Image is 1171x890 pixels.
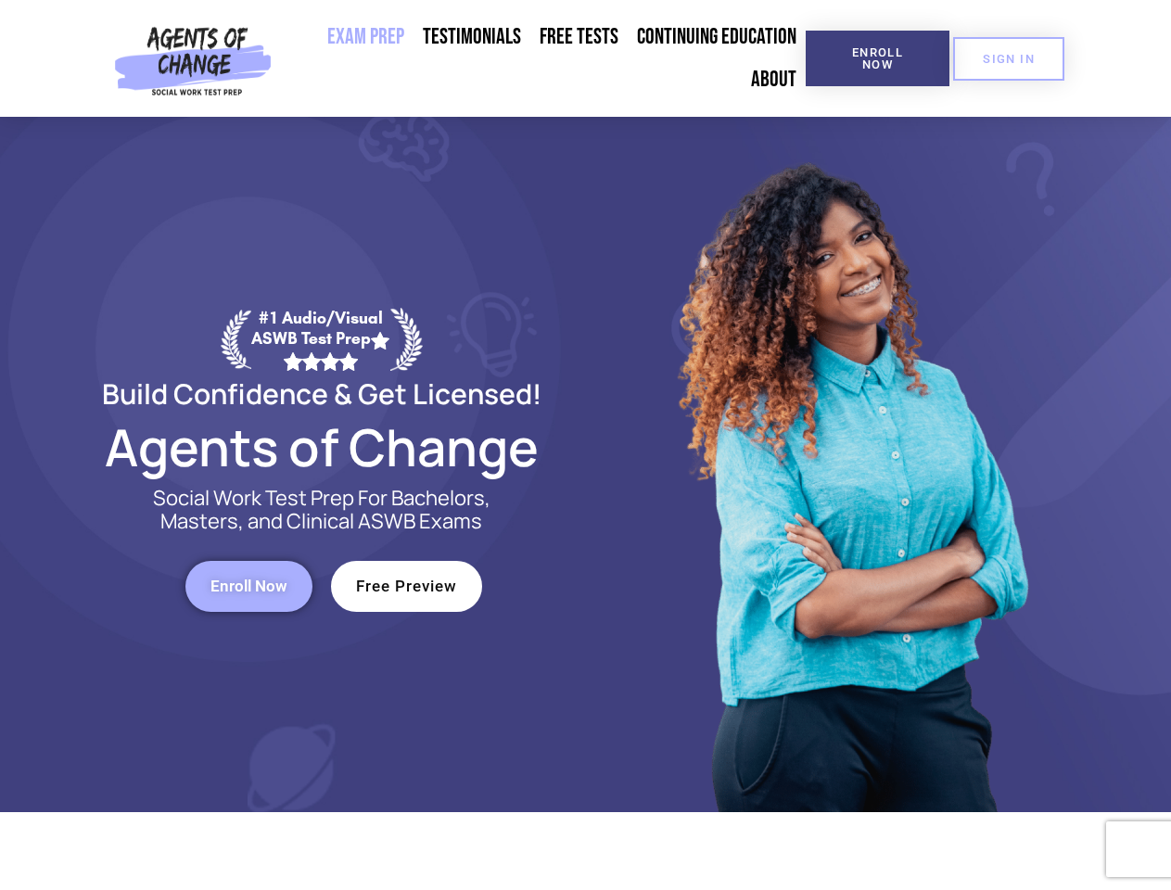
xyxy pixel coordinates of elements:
h2: Build Confidence & Get Licensed! [57,380,586,407]
a: Testimonials [414,16,530,58]
nav: Menu [279,16,806,101]
p: Social Work Test Prep For Bachelors, Masters, and Clinical ASWB Exams [132,487,512,533]
a: SIGN IN [953,37,1064,81]
span: SIGN IN [983,53,1035,65]
a: About [742,58,806,101]
img: Website Image 1 (1) [665,117,1036,812]
a: Free Tests [530,16,628,58]
a: Continuing Education [628,16,806,58]
a: Exam Prep [318,16,414,58]
a: Enroll Now [806,31,949,86]
h2: Agents of Change [57,426,586,468]
span: Free Preview [356,578,457,594]
span: Enroll Now [835,46,920,70]
span: Enroll Now [210,578,287,594]
a: Free Preview [331,561,482,612]
a: Enroll Now [185,561,312,612]
div: #1 Audio/Visual ASWB Test Prep [251,308,390,370]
